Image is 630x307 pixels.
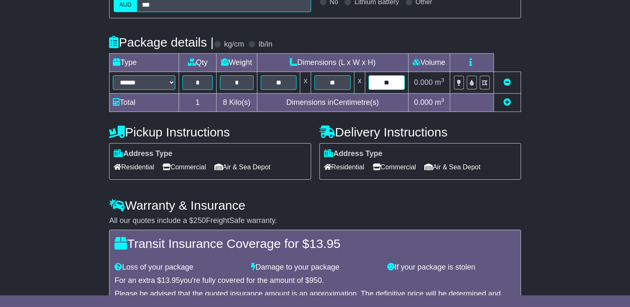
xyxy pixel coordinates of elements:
[373,161,416,173] span: Commercial
[435,98,444,106] span: m
[179,54,217,72] td: Qty
[414,78,433,87] span: 0.000
[414,98,433,106] span: 0.000
[441,77,444,83] sup: 3
[216,94,257,112] td: Kilo(s)
[109,198,521,212] h4: Warranty & Insurance
[162,161,206,173] span: Commercial
[424,161,481,173] span: Air & Sea Depot
[223,98,227,106] span: 8
[435,78,444,87] span: m
[110,263,247,272] div: Loss of your package
[383,263,520,272] div: If your package is stolen
[110,94,179,112] td: Total
[257,54,408,72] td: Dimensions (L x W x H)
[114,161,154,173] span: Residential
[115,237,515,250] h4: Transit Insurance Coverage for $
[110,54,179,72] td: Type
[109,125,311,139] h4: Pickup Instructions
[259,40,272,49] label: lb/in
[216,54,257,72] td: Weight
[309,237,341,250] span: 13.95
[354,72,365,94] td: x
[324,149,383,158] label: Address Type
[309,276,322,285] span: 950
[503,98,511,106] a: Add new item
[300,72,311,94] td: x
[179,94,217,112] td: 1
[109,35,214,49] h4: Package details |
[503,78,511,87] a: Remove this item
[408,54,450,72] td: Volume
[247,263,383,272] div: Damage to your package
[319,125,521,139] h4: Delivery Instructions
[114,149,172,158] label: Address Type
[115,276,515,285] div: For an extra $ you're fully covered for the amount of $ .
[441,97,444,103] sup: 3
[214,161,271,173] span: Air & Sea Depot
[193,216,206,225] span: 250
[161,276,180,285] span: 13.95
[257,94,408,112] td: Dimensions in Centimetre(s)
[224,40,244,49] label: kg/cm
[109,216,521,225] div: All our quotes include a $ FreightSafe warranty.
[324,161,364,173] span: Residential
